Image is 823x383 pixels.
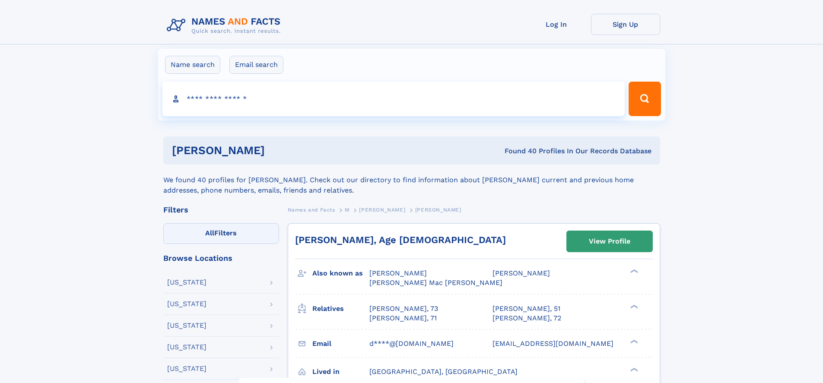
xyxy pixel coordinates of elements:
[295,234,506,245] a: [PERSON_NAME], Age [DEMOGRAPHIC_DATA]
[162,82,625,116] input: search input
[567,231,652,252] a: View Profile
[163,165,660,196] div: We found 40 profiles for [PERSON_NAME]. Check out our directory to find information about [PERSON...
[165,56,220,74] label: Name search
[628,304,639,309] div: ❯
[167,279,207,286] div: [US_STATE]
[163,223,279,244] label: Filters
[628,269,639,274] div: ❯
[369,313,437,323] a: [PERSON_NAME], 71
[589,231,630,251] div: View Profile
[369,279,502,287] span: [PERSON_NAME] Mac [PERSON_NAME]
[493,339,613,348] span: [EMAIL_ADDRESS][DOMAIN_NAME]
[163,206,279,214] div: Filters
[628,367,639,372] div: ❯
[591,14,660,35] a: Sign Up
[415,207,461,213] span: [PERSON_NAME]
[312,301,369,316] h3: Relatives
[312,364,369,379] h3: Lived in
[493,269,550,277] span: [PERSON_NAME]
[167,301,207,307] div: [US_STATE]
[369,269,427,277] span: [PERSON_NAME]
[167,344,207,351] div: [US_STATE]
[288,204,335,215] a: Names and Facts
[359,204,405,215] a: [PERSON_NAME]
[369,304,438,313] a: [PERSON_NAME], 73
[345,207,350,213] span: M
[522,14,591,35] a: Log In
[345,204,350,215] a: M
[163,14,288,37] img: Logo Names and Facts
[172,145,385,156] h1: [PERSON_NAME]
[167,322,207,329] div: [US_STATE]
[229,56,283,74] label: Email search
[312,336,369,351] h3: Email
[205,229,214,237] span: All
[384,146,651,156] div: Found 40 Profiles In Our Records Database
[167,365,207,372] div: [US_STATE]
[629,82,661,116] button: Search Button
[163,254,279,262] div: Browse Locations
[369,367,518,376] span: [GEOGRAPHIC_DATA], [GEOGRAPHIC_DATA]
[628,339,639,344] div: ❯
[312,266,369,281] h3: Also known as
[493,313,561,323] a: [PERSON_NAME], 72
[493,304,560,313] a: [PERSON_NAME], 51
[359,207,405,213] span: [PERSON_NAME]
